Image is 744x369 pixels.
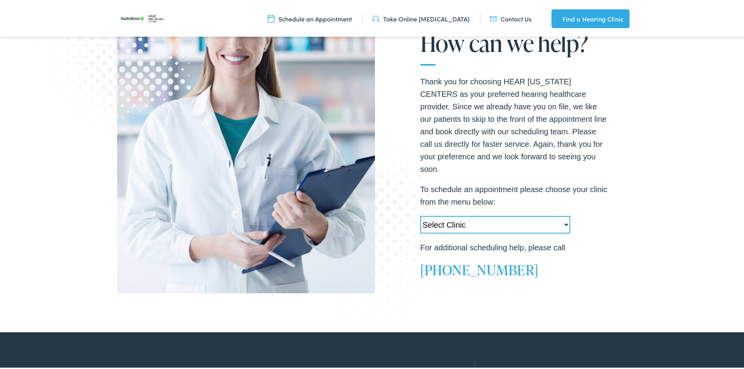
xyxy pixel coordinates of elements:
[551,8,630,27] a: Find a Hearing Clinic
[372,13,469,21] a: Take Online [MEDICAL_DATA]
[420,29,464,54] span: How
[538,29,588,54] span: help?
[268,13,352,21] a: Schedule an Appointment
[490,13,532,21] a: Contact Us
[420,182,608,207] p: To schedule an appointment please choose your clinic from the menu below:
[507,29,533,54] span: we
[420,258,539,278] a: [PHONE_NUMBER]
[551,12,558,22] img: utility icon
[268,13,275,21] img: utility icon
[420,74,608,174] p: Thank you for choosing HEAR [US_STATE] CENTERS as your preferred hearing healthcare provider. Sin...
[490,13,497,21] img: utility icon
[272,134,478,347] img: Bottom portion of a graphic image with a halftone pattern, adding to the site's aesthetic appeal.
[469,29,502,54] span: can
[372,13,379,21] img: utility icon
[420,240,608,252] p: For additional scheduling help, please call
